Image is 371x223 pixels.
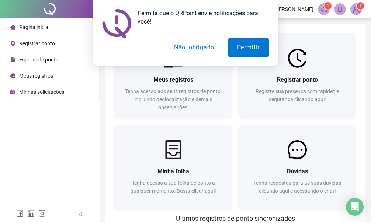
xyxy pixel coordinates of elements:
button: Permitir [228,38,269,57]
span: Tenha respostas para as suas dúvidas clicando aqui e acessando o chat! [253,180,341,194]
div: Open Intercom Messenger [346,198,364,216]
span: Minhas solicitações [19,89,64,95]
span: facebook [16,210,24,217]
a: Minha folhaTenha acesso a sua folha de ponto a qualquer momento. Basta clicar aqui! [114,125,232,210]
span: clock-circle [10,73,15,78]
a: DúvidasTenha respostas para as suas dúvidas clicando aqui e acessando o chat! [238,125,356,210]
span: Registrar ponto [277,76,318,83]
span: Dúvidas [287,168,308,175]
span: Registre sua presença com rapidez e segurança clicando aqui! [256,88,339,102]
span: linkedin [27,210,35,217]
button: Não, obrigado [165,38,223,57]
span: Minha folha [157,168,189,175]
span: Meus registros [153,76,193,83]
img: notification icon [102,9,132,38]
span: Tenha acesso aos seus registros de ponto, incluindo geolocalização e demais observações! [125,88,222,110]
span: left [78,212,83,217]
span: instagram [38,210,46,217]
a: Meus registrosTenha acesso aos seus registros de ponto, incluindo geolocalização e demais observa... [114,33,232,119]
span: schedule [10,89,15,95]
div: Permita que o QRPoint envie notificações para você! [132,9,269,26]
span: Últimos registros de ponto sincronizados [176,215,295,222]
span: Meus registros [19,73,53,79]
span: Tenha acesso a sua folha de ponto a qualquer momento. Basta clicar aqui! [131,180,216,194]
a: Registrar pontoRegistre sua presença com rapidez e segurança clicando aqui! [238,33,356,119]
